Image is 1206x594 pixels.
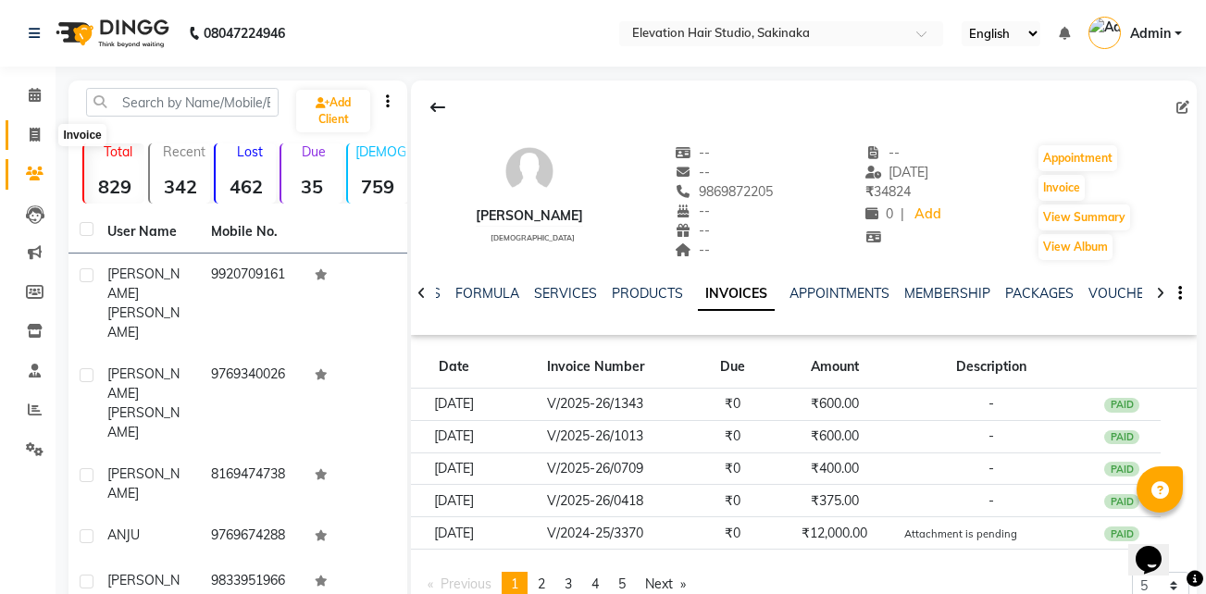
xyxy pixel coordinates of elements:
th: Amount [771,346,899,389]
a: APPOINTMENTS [789,285,889,302]
strong: 342 [150,175,210,198]
span: 34824 [865,183,911,200]
td: [DATE] [411,517,498,550]
th: Mobile No. [200,211,304,254]
span: - [988,395,994,412]
span: -- [675,241,710,258]
td: V/2025-26/1343 [497,389,693,421]
a: PACKAGES [1005,285,1074,302]
span: 3 [565,575,572,592]
p: [DEMOGRAPHIC_DATA] [355,143,408,160]
strong: 35 [281,175,342,198]
span: Previous [441,575,491,592]
img: Admin [1088,17,1121,49]
a: SERVICES [534,285,597,302]
span: Admin [1130,24,1171,43]
span: - [988,492,994,509]
span: 4 [591,575,599,592]
td: ₹600.00 [771,389,899,421]
td: V/2025-26/1013 [497,420,693,452]
img: avatar [502,143,557,199]
td: [DATE] [411,452,498,485]
th: User Name [96,211,200,254]
p: Due [285,143,342,160]
span: [PERSON_NAME] [107,365,180,402]
span: 0 [865,205,893,222]
span: [DEMOGRAPHIC_DATA] [491,233,575,242]
span: 9869872205 [675,183,773,200]
td: V/2025-26/0418 [497,485,693,517]
th: Due [693,346,771,389]
a: VOUCHERS [1088,285,1162,302]
td: [DATE] [411,389,498,421]
p: Lost [223,143,276,160]
td: 9769340026 [200,353,304,453]
div: PAID [1104,430,1139,445]
span: [PERSON_NAME] [107,266,180,302]
div: PAID [1104,494,1139,509]
span: ANJU [107,526,140,543]
td: ₹0 [693,485,771,517]
strong: 759 [348,175,408,198]
span: -- [865,144,901,161]
th: Description [899,346,1084,389]
p: Total [92,143,144,160]
img: logo [47,7,174,59]
span: - [988,427,994,444]
a: Add Client [296,90,369,132]
button: View Summary [1038,204,1130,230]
span: 5 [618,575,626,592]
td: ₹12,000.00 [771,517,899,550]
td: ₹0 [693,420,771,452]
a: MEMBERSHIP [904,285,990,302]
td: ₹0 [693,517,771,550]
span: [PERSON_NAME] [107,404,180,440]
b: 08047224946 [204,7,285,59]
th: Invoice Number [497,346,693,389]
p: Recent [157,143,210,160]
td: ₹375.00 [771,485,899,517]
a: INVOICES [698,278,775,311]
span: [PERSON_NAME] [107,304,180,340]
div: Back to Client [418,90,457,125]
small: Attachment is pending [904,527,1017,540]
button: View Album [1038,234,1113,260]
div: PAID [1104,526,1139,541]
span: 1 [511,575,518,592]
div: Invoice [58,124,106,146]
td: [DATE] [411,420,498,452]
a: FORMULA [455,285,519,302]
td: V/2025-26/0709 [497,452,693,485]
span: -- [675,164,710,180]
span: -- [675,222,710,239]
div: PAID [1104,398,1139,413]
td: 8169474738 [200,453,304,514]
input: Search by Name/Mobile/Email/Code [86,88,279,117]
span: ₹ [865,183,874,200]
td: 9920709161 [200,254,304,353]
td: ₹0 [693,452,771,485]
span: | [901,204,904,224]
td: ₹600.00 [771,420,899,452]
a: Add [912,202,944,228]
span: 2 [538,575,545,592]
td: [DATE] [411,485,498,517]
span: -- [675,203,710,219]
span: [DATE] [865,164,929,180]
span: -- [675,144,710,161]
iframe: chat widget [1128,520,1187,575]
td: V/2024-25/3370 [497,517,693,550]
span: [PERSON_NAME] [107,465,180,501]
div: [PERSON_NAME] [476,206,583,226]
button: Appointment [1038,145,1117,171]
strong: 829 [84,175,144,198]
td: 9769674288 [200,514,304,560]
strong: 462 [216,175,276,198]
span: - [988,460,994,476]
div: PAID [1104,462,1139,476]
td: ₹400.00 [771,452,899,485]
a: PRODUCTS [612,285,683,302]
td: ₹0 [693,389,771,421]
button: Invoice [1038,175,1085,201]
th: Date [411,346,498,389]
